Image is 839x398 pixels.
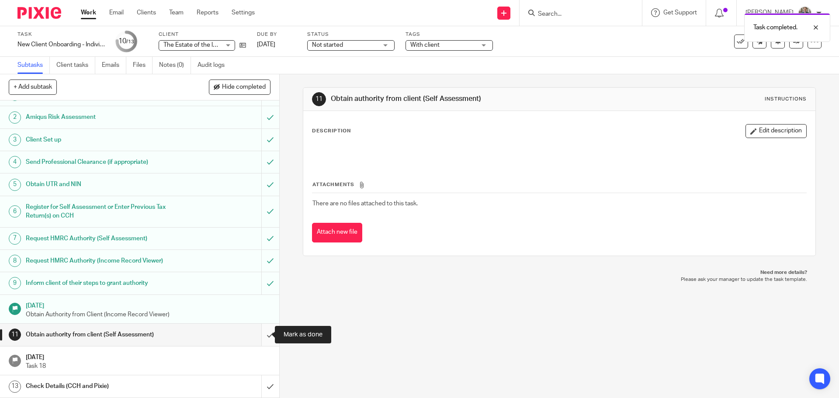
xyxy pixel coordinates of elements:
[312,276,807,283] p: Please ask your manager to update the task template.
[312,92,326,106] div: 11
[26,178,177,191] h1: Obtain UTR and NIN
[163,42,271,48] span: The Estate of the late [PERSON_NAME]
[137,8,156,17] a: Clients
[9,205,21,218] div: 6
[798,6,812,20] img: Headshot.jpg
[410,42,440,48] span: With client
[26,156,177,169] h1: Send Professional Clearance (if appropriate)
[9,329,21,341] div: 11
[209,80,270,94] button: Hide completed
[109,8,124,17] a: Email
[312,223,362,242] button: Attach new file
[26,277,177,290] h1: Inform client of their steps to grant authority
[26,380,177,393] h1: Check Details (CCH and Pixie)
[312,128,351,135] p: Description
[26,299,270,310] h1: [DATE]
[102,57,126,74] a: Emails
[198,57,231,74] a: Audit logs
[169,8,184,17] a: Team
[765,96,807,103] div: Instructions
[9,156,21,168] div: 4
[257,42,275,48] span: [DATE]
[9,134,21,146] div: 3
[26,133,177,146] h1: Client Set up
[232,8,255,17] a: Settings
[312,182,354,187] span: Attachments
[17,7,61,19] img: Pixie
[133,57,153,74] a: Files
[159,31,246,38] label: Client
[9,255,21,267] div: 8
[118,36,134,46] div: 10
[9,232,21,245] div: 7
[9,111,21,124] div: 2
[26,201,177,223] h1: Register for Self Assessment or Enter Previous Tax Return(s) on CCH
[17,57,50,74] a: Subtasks
[81,8,96,17] a: Work
[197,8,218,17] a: Reports
[312,42,343,48] span: Not started
[745,124,807,138] button: Edit description
[26,232,177,245] h1: Request HMRC Authority (Self Assessment)
[312,269,807,276] p: Need more details?
[126,39,134,44] small: /13
[26,328,177,341] h1: Obtain authority from client (Self Assessment)
[17,31,105,38] label: Task
[9,277,21,289] div: 9
[159,57,191,74] a: Notes (0)
[257,31,296,38] label: Due by
[9,80,57,94] button: + Add subtask
[26,111,177,124] h1: Amiqus Risk Assessment
[307,31,395,38] label: Status
[26,362,270,370] p: Task 18
[753,23,797,32] p: Task completed.
[56,57,95,74] a: Client tasks
[26,310,270,319] p: Obtain Authority from Client (Income Record Viewer)
[9,381,21,393] div: 13
[331,94,578,104] h1: Obtain authority from client (Self Assessment)
[406,31,493,38] label: Tags
[312,201,418,207] span: There are no files attached to this task.
[26,254,177,267] h1: Request HMRC Authority (Income Record Viewer)
[26,351,270,362] h1: [DATE]
[17,40,105,49] div: New Client Onboarding - Individual
[9,179,21,191] div: 5
[222,84,266,91] span: Hide completed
